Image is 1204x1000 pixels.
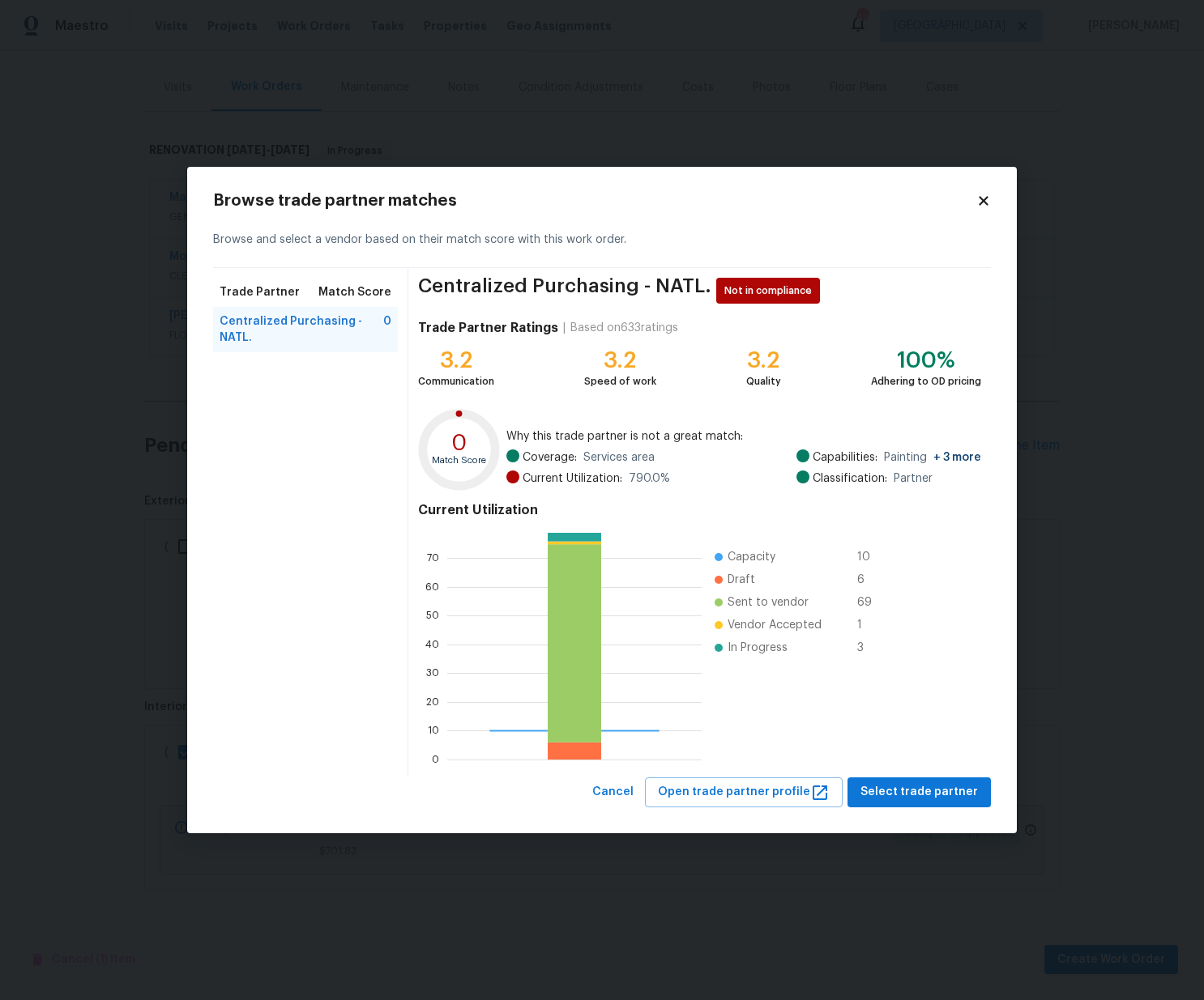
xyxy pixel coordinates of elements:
[213,212,991,268] div: Browse and select a vendor based on their match score with this work order.
[645,777,843,807] button: Open trade partner profile
[558,320,570,336] div: |
[318,284,391,300] span: Match Score
[220,284,300,300] span: Trade Partner
[584,352,656,368] div: 3.2
[857,572,883,588] span: 6
[857,617,883,633] span: 1
[933,452,981,463] span: + 3 more
[418,320,558,336] h4: Trade Partner Ratings
[813,470,887,487] span: Classification:
[506,428,981,445] span: Why this trade partner is not a great match:
[857,594,883,611] span: 69
[418,502,981,518] h4: Current Utilization
[592,782,634,802] span: Cancel
[428,726,439,735] text: 10
[426,669,439,679] text: 30
[570,320,678,336] div: Based on 633 ratings
[894,470,933,487] span: Partner
[728,640,788,656] span: In Progress
[583,449,655,466] span: Services area
[584,373,656,389] div: Speed of work
[728,617,822,633] span: Vendor Accepted
[871,352,981,368] div: 100%
[418,352,494,368] div: 3.2
[418,278,711,304] span: Centralized Purchasing - NATL.
[432,457,486,466] text: Match Score
[724,283,818,299] span: Not in compliance
[728,594,809,611] span: Sent to vendor
[523,470,622,487] span: Current Utilization:
[426,697,439,707] text: 20
[857,549,883,565] span: 10
[728,549,775,565] span: Capacity
[658,782,830,802] span: Open trade partner profile
[427,554,439,564] text: 70
[746,373,781,389] div: Quality
[586,777,640,807] button: Cancel
[451,432,468,454] text: 0
[629,470,670,487] span: 790.0 %
[220,313,383,346] span: Centralized Purchasing - NATL.
[432,755,439,764] text: 0
[847,777,991,807] button: Select trade partner
[813,449,877,466] span: Capabilities:
[746,352,781,368] div: 3.2
[426,611,439,621] text: 50
[884,449,981,466] span: Painting
[857,640,883,656] span: 3
[871,373,981,389] div: Adhering to OD pricing
[213,193,976,209] h2: Browse trade partner matches
[860,782,978,802] span: Select trade partner
[523,449,577,466] span: Coverage:
[425,640,439,649] text: 40
[728,572,755,588] span: Draft
[425,582,439,592] text: 60
[383,313,391,346] span: 0
[418,373,494,389] div: Communication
